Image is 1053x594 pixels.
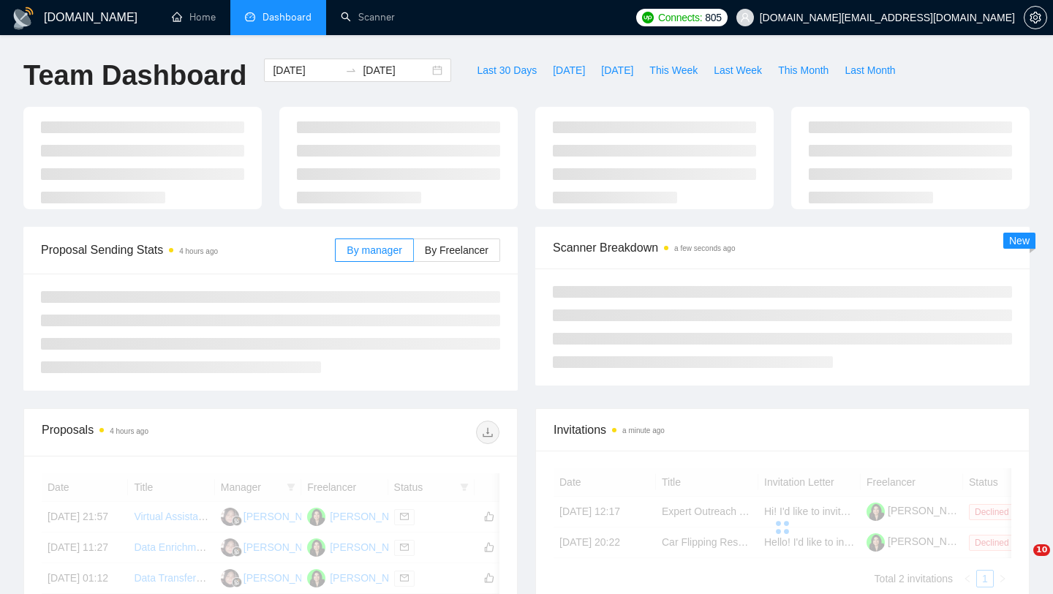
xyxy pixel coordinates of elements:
span: Scanner Breakdown [553,238,1012,257]
span: 805 [705,10,721,26]
span: [DATE] [601,62,633,78]
span: Connects: [658,10,702,26]
span: This Month [778,62,829,78]
iframe: Intercom live chat [1003,544,1038,579]
span: Last Month [845,62,895,78]
time: 4 hours ago [110,427,148,435]
span: setting [1024,12,1046,23]
span: By manager [347,244,401,256]
button: Last Month [837,59,903,82]
a: setting [1024,12,1047,23]
span: Last 30 Days [477,62,537,78]
input: Start date [273,62,339,78]
span: Dashboard [263,11,312,23]
span: [DATE] [553,62,585,78]
img: logo [12,7,35,30]
span: swap-right [345,64,357,76]
button: setting [1024,6,1047,29]
div: Proposals [42,421,271,444]
input: End date [363,62,429,78]
button: This Week [641,59,706,82]
span: Last Week [714,62,762,78]
span: By Freelancer [425,244,488,256]
span: to [345,64,357,76]
a: homeHome [172,11,216,23]
button: Last Week [706,59,770,82]
span: Invitations [554,421,1011,439]
time: a few seconds ago [674,244,735,252]
img: upwork-logo.png [642,12,654,23]
span: user [740,12,750,23]
a: searchScanner [341,11,395,23]
button: [DATE] [593,59,641,82]
h1: Team Dashboard [23,59,246,93]
time: 4 hours ago [179,247,218,255]
button: This Month [770,59,837,82]
span: dashboard [245,12,255,22]
span: This Week [649,62,698,78]
span: 10 [1033,544,1050,556]
button: Last 30 Days [469,59,545,82]
button: [DATE] [545,59,593,82]
span: New [1009,235,1030,247]
span: Proposal Sending Stats [41,241,335,259]
time: a minute ago [622,426,665,435]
